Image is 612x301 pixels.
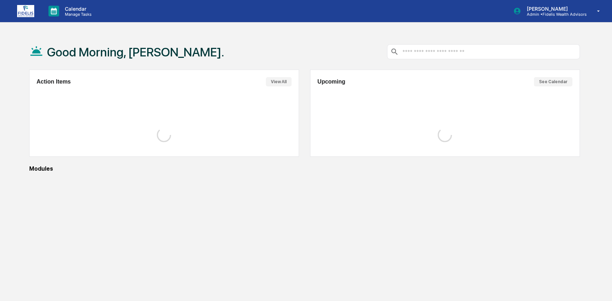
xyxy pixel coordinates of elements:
[47,45,224,59] h1: Good Morning, [PERSON_NAME].
[318,79,345,85] h2: Upcoming
[521,12,587,17] p: Admin • Fidelis Wealth Advisors
[29,165,580,172] div: Modules
[37,79,71,85] h2: Action Items
[59,6,95,12] p: Calendar
[17,5,34,17] img: logo
[521,6,587,12] p: [PERSON_NAME]
[534,77,572,86] button: See Calendar
[59,12,95,17] p: Manage Tasks
[266,77,292,86] button: View All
